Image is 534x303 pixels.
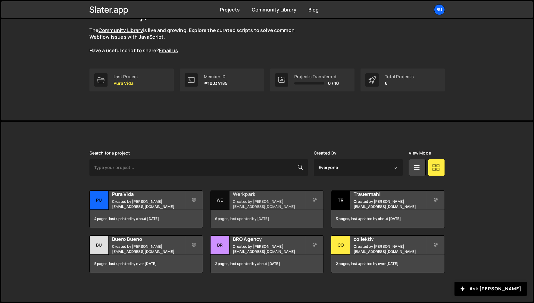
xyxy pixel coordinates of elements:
[354,199,426,209] small: Created by [PERSON_NAME][EMAIL_ADDRESS][DOMAIN_NAME]
[220,6,240,13] a: Projects
[89,159,308,176] input: Type your project...
[204,81,227,86] p: #10034185
[233,199,305,209] small: Created by [PERSON_NAME][EMAIL_ADDRESS][DOMAIN_NAME]
[112,191,185,197] h2: Pura Vida
[308,6,319,13] a: Blog
[233,244,305,254] small: Created by [PERSON_NAME][EMAIL_ADDRESS][DOMAIN_NAME]
[385,74,414,79] div: Total Projects
[210,235,324,273] a: BR BRO Agency Created by [PERSON_NAME][EMAIL_ADDRESS][DOMAIN_NAME] 2 pages, last updated by about...
[434,4,445,15] a: Bu
[211,255,323,273] div: 2 pages, last updated by about [DATE]
[90,210,203,228] div: 4 pages, last updated by about [DATE]
[112,244,185,254] small: Created by [PERSON_NAME][EMAIL_ADDRESS][DOMAIN_NAME]
[211,236,230,255] div: BR
[89,235,203,273] a: Bu Buero Bueno Created by [PERSON_NAME][EMAIL_ADDRESS][DOMAIN_NAME] 5 pages, last updated by over...
[409,151,431,155] label: View Mode
[385,81,414,86] p: 6
[331,190,445,228] a: Tr Trauermahl Created by [PERSON_NAME][EMAIL_ADDRESS][DOMAIN_NAME] 3 pages, last updated by about...
[90,255,203,273] div: 5 pages, last updated by over [DATE]
[89,190,203,228] a: Pu Pura Vida Created by [PERSON_NAME][EMAIL_ADDRESS][DOMAIN_NAME] 4 pages, last updated by about ...
[89,27,306,54] p: The is live and growing. Explore the curated scripts to solve common Webflow issues with JavaScri...
[98,27,143,33] a: Community Library
[331,191,350,210] div: Tr
[204,74,227,79] div: Member ID
[211,191,230,210] div: We
[454,282,527,296] button: Ask [PERSON_NAME]
[90,191,109,210] div: Pu
[331,236,350,255] div: co
[331,255,444,273] div: 2 pages, last updated by over [DATE]
[294,74,339,79] div: Projects Transferred
[328,81,339,86] span: 0 / 10
[90,236,109,255] div: Bu
[314,151,337,155] label: Created By
[331,210,444,228] div: 3 pages, last updated by about [DATE]
[112,236,185,242] h2: Buero Bueno
[354,236,426,242] h2: collektiv
[114,81,139,86] p: Pura Vida
[233,236,305,242] h2: BRO Agency
[114,74,139,79] div: Last Project
[211,210,323,228] div: 6 pages, last updated by [DATE]
[252,6,296,13] a: Community Library
[331,235,445,273] a: co collektiv Created by [PERSON_NAME][EMAIL_ADDRESS][DOMAIN_NAME] 2 pages, last updated by over [...
[89,69,174,91] a: Last Project Pura Vida
[233,191,305,197] h2: Werkpark
[112,199,185,209] small: Created by [PERSON_NAME][EMAIL_ADDRESS][DOMAIN_NAME]
[89,151,130,155] label: Search for a project
[354,244,426,254] small: Created by [PERSON_NAME][EMAIL_ADDRESS][DOMAIN_NAME]
[354,191,426,197] h2: Trauermahl
[210,190,324,228] a: We Werkpark Created by [PERSON_NAME][EMAIL_ADDRESS][DOMAIN_NAME] 6 pages, last updated by [DATE]
[159,47,178,54] a: Email us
